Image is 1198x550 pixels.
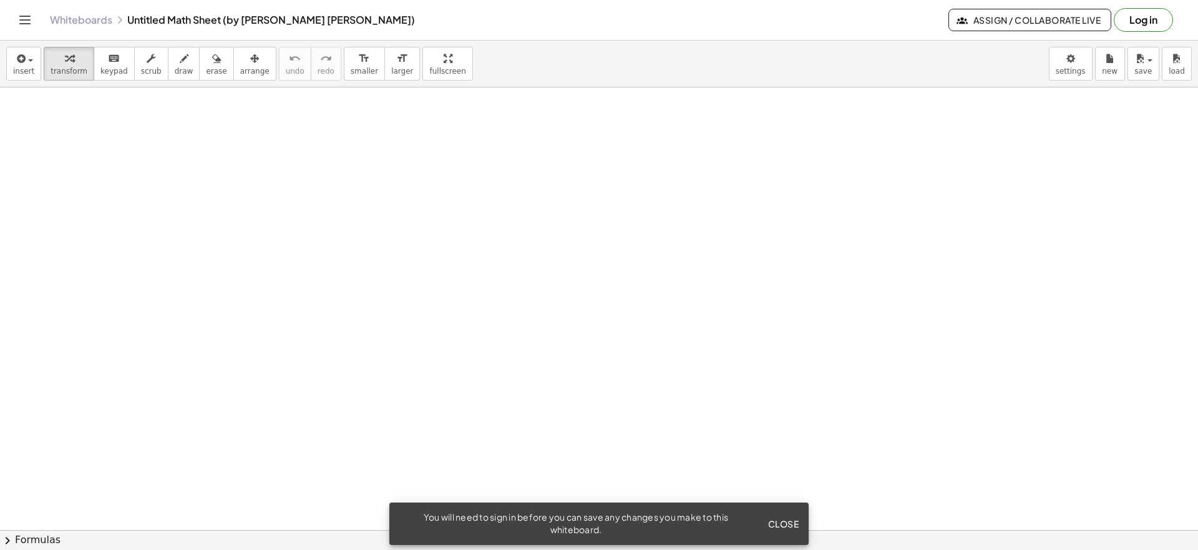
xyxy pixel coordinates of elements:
button: undoundo [279,47,311,81]
button: scrub [134,47,168,81]
i: redo [320,51,332,66]
button: transform [44,47,94,81]
button: arrange [233,47,276,81]
button: fullscreen [422,47,472,81]
button: erase [199,47,233,81]
span: scrub [141,67,162,76]
button: Toggle navigation [15,10,35,30]
span: keypad [100,67,128,76]
button: redoredo [311,47,341,81]
i: format_size [396,51,408,66]
i: undo [289,51,301,66]
iframe: Cuadro de diálogo Iniciar sesión con Google [942,12,1186,201]
span: larger [391,67,413,76]
button: format_sizesmaller [344,47,385,81]
i: keyboard [108,51,120,66]
span: transform [51,67,87,76]
button: draw [168,47,200,81]
a: Whiteboards [50,14,112,26]
button: Assign / Collaborate Live [948,9,1111,31]
button: format_sizelarger [384,47,420,81]
button: insert [6,47,41,81]
span: redo [318,67,334,76]
span: smaller [351,67,378,76]
span: Close [767,518,799,529]
span: undo [286,67,304,76]
button: keyboardkeypad [94,47,135,81]
span: fullscreen [429,67,465,76]
div: You will need to sign in before you can save any changes you make to this whiteboard. [399,511,752,536]
span: draw [175,67,193,76]
span: insert [13,67,34,76]
button: Close [762,513,804,535]
button: Log in [1114,8,1173,32]
i: format_size [358,51,370,66]
span: erase [206,67,226,76]
span: arrange [240,67,270,76]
